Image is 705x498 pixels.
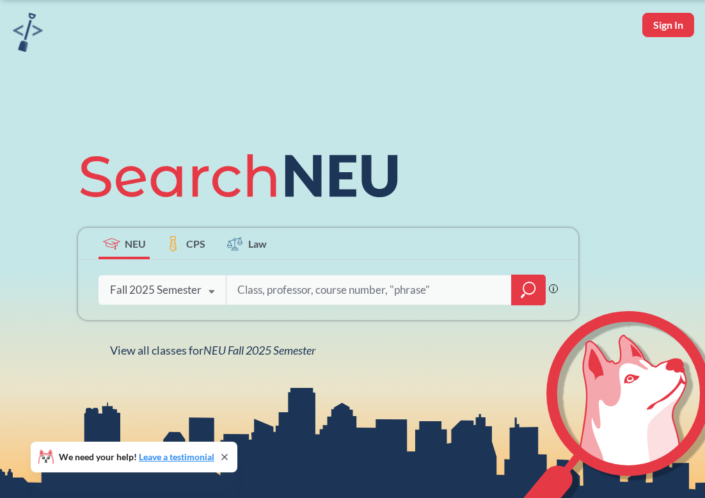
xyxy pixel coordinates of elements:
[125,236,146,251] span: NEU
[110,343,315,357] span: View all classes for
[13,13,43,52] img: sandbox logo
[203,343,315,357] span: NEU Fall 2025 Semester
[110,283,202,297] div: Fall 2025 Semester
[642,13,694,37] button: Sign In
[186,236,205,251] span: CPS
[511,275,546,305] div: magnifying glass
[13,13,43,56] a: sandbox logo
[139,451,214,462] a: Leave a testimonial
[248,236,267,251] span: Law
[236,277,502,303] input: Class, professor, course number, "phrase"
[59,453,214,462] span: We need your help!
[521,281,536,299] svg: magnifying glass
